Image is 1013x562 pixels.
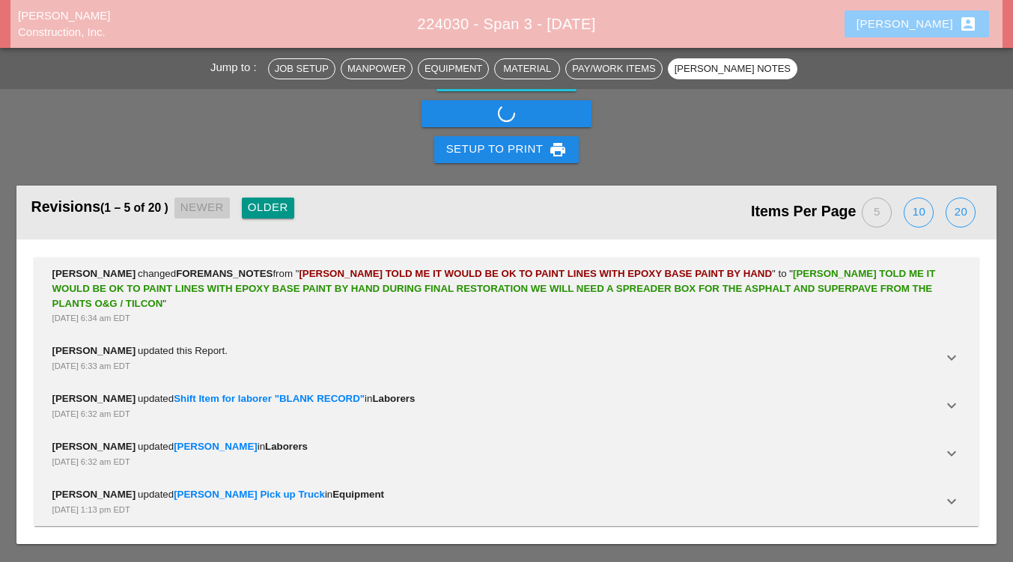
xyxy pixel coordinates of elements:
span: [DATE] 6:32 am EDT [52,409,130,418]
div: 10 [904,198,933,227]
span: [PERSON_NAME] TOLD ME IT WOULD BE OK TO PAINT LINES WITH EPOXY BASE PAINT BY HAND [299,268,772,279]
span: [PERSON_NAME] [52,441,136,452]
button: Setup to Print [434,136,579,163]
div: Setup to Print [446,141,568,159]
div: Older [248,199,288,216]
span: [PERSON_NAME] TOLD ME IT WOULD BE OK TO PAINT LINES WITH EPOXY BASE PAINT BY HAND DURING FINAL RE... [52,268,936,309]
span: Shift Item for laborer "BLANK RECORD" [174,393,365,404]
span: [PERSON_NAME] [52,268,136,279]
i: keyboard_arrow_down [943,397,961,415]
span: [PERSON_NAME] [52,345,136,356]
div: 20 [946,198,975,227]
span: Laborers [372,393,415,404]
span: [PERSON_NAME] [52,489,136,500]
span: [DATE] 6:32 am EDT [52,457,130,466]
span: [PERSON_NAME] [174,441,258,452]
button: Older [242,198,294,219]
span: [DATE] 6:34 am EDT [52,314,130,323]
div: changed from " " to " " [52,266,961,326]
span: Laborers [265,441,308,452]
div: updated this Report. [52,343,943,373]
div: updated in [52,391,943,421]
div: updated in [52,487,943,517]
i: keyboard_arrow_down [943,349,961,367]
span: [PERSON_NAME] [52,393,136,404]
div: updated in [52,439,943,469]
i: print [549,141,567,159]
span: [PERSON_NAME] Pick up Truck [174,489,325,500]
div: Revisions [31,193,507,232]
span: [DATE] 1:13 pm EDT [52,505,130,514]
span: (1 – 5 of 20 ) [100,201,168,214]
span: FOREMANS_NOTES [176,268,273,279]
i: keyboard_arrow_down [943,445,961,462]
i: keyboard_arrow_down [943,492,961,510]
span: [DATE] 6:33 am EDT [52,361,130,370]
button: 20 [946,198,976,227]
span: Equipment [332,489,384,500]
div: Items Per Page [507,193,982,232]
button: 10 [904,198,934,227]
